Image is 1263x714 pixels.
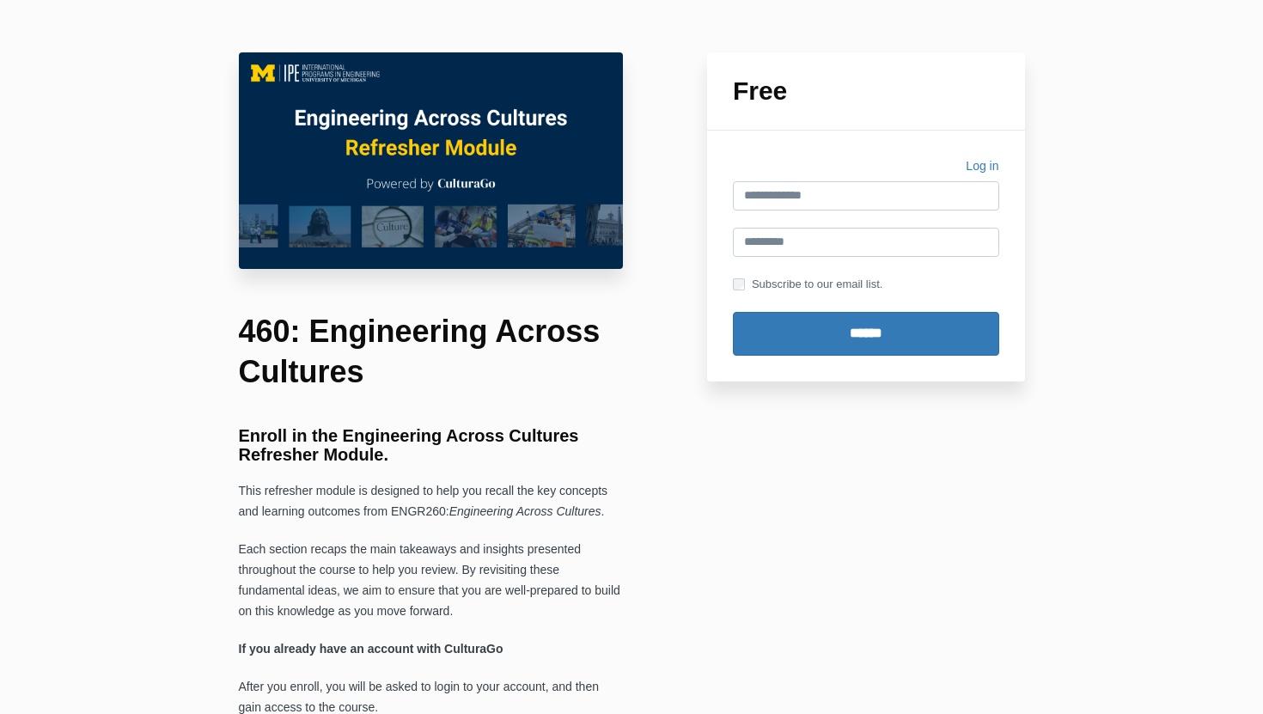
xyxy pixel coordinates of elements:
[239,426,624,464] h3: Enroll in the Engineering Across Cultures Refresher Module.
[239,52,624,269] img: c0f10fc-c575-6ff0-c716-7a6e5a06d1b5_EAC_460_Main_Image.png
[733,275,882,294] label: Subscribe to our email list.
[239,542,581,577] span: Each section recaps the main takeaways and insights presented throughout
[239,312,624,393] h1: 460: Engineering Across Cultures
[239,563,620,618] span: the course to help you review. By revisiting these fundamental ideas, we aim to ensure that you a...
[449,504,601,518] span: Engineering Across Cultures
[239,642,503,656] strong: If you already have an account with CulturaGo
[966,156,998,181] a: Log in
[601,504,605,518] span: .
[239,484,608,518] span: This refresher module is designed to help you recall the key concepts and learning outcomes from ...
[733,278,745,290] input: Subscribe to our email list.
[733,78,999,104] h1: Free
